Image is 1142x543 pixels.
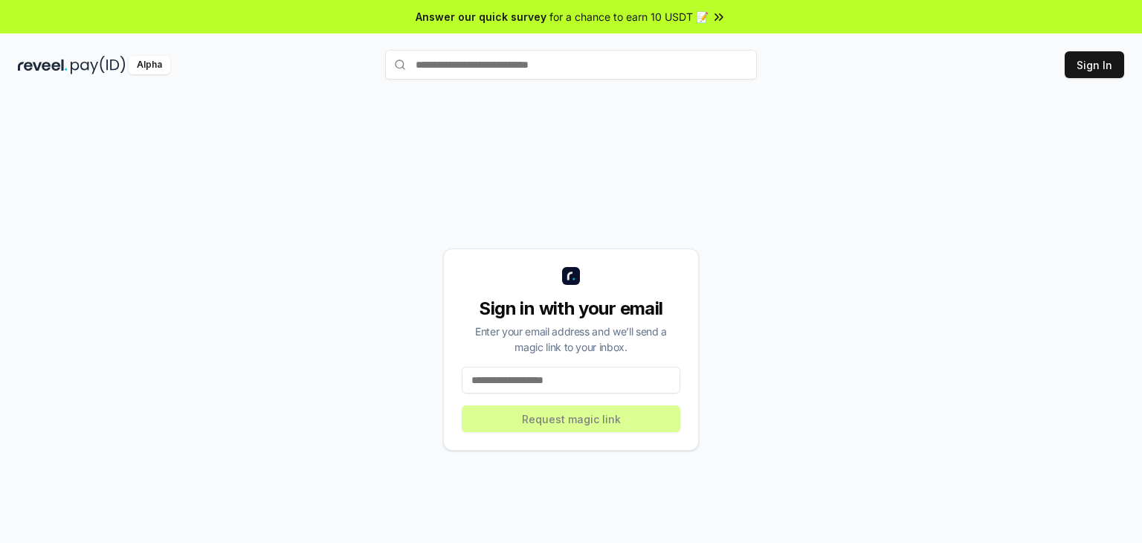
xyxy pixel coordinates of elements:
span: for a chance to earn 10 USDT 📝 [549,9,709,25]
img: pay_id [71,56,126,74]
span: Answer our quick survey [416,9,546,25]
div: Sign in with your email [462,297,680,321]
button: Sign In [1065,51,1124,78]
img: reveel_dark [18,56,68,74]
div: Enter your email address and we’ll send a magic link to your inbox. [462,324,680,355]
img: logo_small [562,267,580,285]
div: Alpha [129,56,170,74]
